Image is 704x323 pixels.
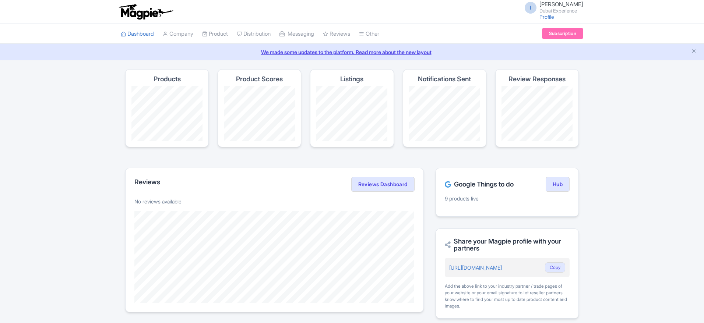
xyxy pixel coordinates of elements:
h4: Listings [340,75,363,83]
a: Hub [546,177,570,192]
a: Messaging [279,24,314,44]
div: Add the above link to your industry partner / trade pages of your website or your email signature... [445,283,570,309]
h4: Review Responses [508,75,566,83]
h4: Product Scores [236,75,283,83]
button: Close announcement [691,47,697,56]
button: Copy [545,262,565,273]
a: Reviews Dashboard [351,177,415,192]
p: 9 products live [445,195,570,202]
a: Dashboard [121,24,154,44]
h4: Notifications Sent [418,75,471,83]
h2: Share your Magpie profile with your partners [445,238,570,252]
a: Company [163,24,193,44]
h2: Google Things to do [445,181,514,188]
h4: Products [154,75,181,83]
small: Dubai Experience [539,8,583,13]
a: Reviews [323,24,350,44]
a: Subscription [542,28,583,39]
a: We made some updates to the platform. Read more about the new layout [4,48,700,56]
a: [URL][DOMAIN_NAME] [449,265,502,271]
a: Profile [539,14,554,20]
p: No reviews available [134,198,415,205]
a: I [PERSON_NAME] Dubai Experience [520,1,583,13]
a: Other [359,24,379,44]
span: I [525,2,536,14]
span: [PERSON_NAME] [539,1,583,8]
a: Distribution [237,24,271,44]
a: Product [202,24,228,44]
img: logo-ab69f6fb50320c5b225c76a69d11143b.png [117,4,174,20]
h2: Reviews [134,178,160,186]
